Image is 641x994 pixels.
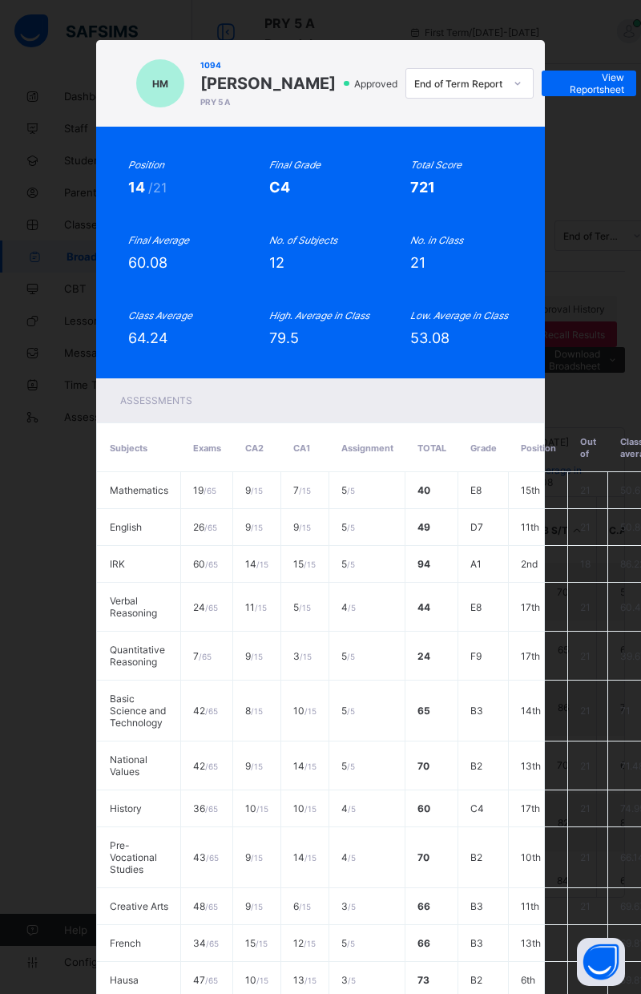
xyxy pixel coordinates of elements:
span: / 5 [347,706,355,716]
span: / 15 [304,976,316,985]
i: No. of Subjects [269,234,337,246]
span: / 65 [204,486,216,495]
span: 60 [193,558,218,570]
span: C4 [470,802,484,814]
span: 65 [417,705,430,717]
span: 34 [193,937,219,949]
span: 13 [293,974,316,986]
i: Final Grade [269,159,320,171]
span: / 65 [205,706,218,716]
span: 721 [410,179,435,196]
span: 66 [417,937,430,949]
span: / 65 [205,902,218,911]
span: / 15 [255,603,267,612]
span: 21 [580,900,591,912]
span: Mathematics [110,484,168,496]
span: 14th [521,705,541,717]
span: 70 [417,760,429,772]
span: / 15 [304,762,316,771]
span: 5 [341,484,355,496]
span: B2 [470,974,482,986]
span: Creative Arts [110,900,168,912]
span: 21 [580,521,591,533]
span: Out of [580,436,596,459]
span: 5 [341,650,355,662]
span: / 65 [205,603,218,612]
span: 36 [193,802,218,814]
span: 53.08 [410,329,450,346]
span: Verbal Reasoning [110,595,157,619]
span: Assignment [341,442,393,454]
span: 21 [580,484,591,496]
span: / 5 [347,652,355,661]
span: Hausa [110,974,139,986]
span: 43 [193,851,219,863]
span: Subjects [110,442,147,454]
span: 66 [417,900,430,912]
span: / 5 [347,560,355,569]
span: / 15 [256,939,268,948]
span: 17th [521,650,540,662]
i: Class Average [128,309,192,321]
span: 5 [341,760,355,772]
span: 8 [245,705,263,717]
span: 10 [245,802,268,814]
span: HM [152,78,168,90]
span: 24 [417,650,430,662]
span: C4 [269,179,290,196]
span: B2 [470,760,482,772]
span: Basic Science and Technology [110,693,166,729]
span: 21 [580,802,591,814]
span: Total [417,442,446,454]
span: 17th [521,601,540,613]
span: 5 [341,937,355,949]
span: 10 [293,705,316,717]
span: E8 [470,484,482,496]
span: 18 [580,558,591,570]
span: / 65 [205,804,218,814]
span: 79.5 [269,329,299,346]
span: French [110,937,141,949]
span: 60.08 [128,254,167,271]
span: / 15 [251,902,263,911]
span: / 5 [348,976,356,985]
span: 48 [193,900,218,912]
span: / 5 [347,939,355,948]
span: 3 [341,900,356,912]
span: / 5 [348,804,356,814]
span: 21 [580,601,591,613]
span: 42 [193,760,218,772]
div: End of Term Report [414,78,504,90]
span: [PERSON_NAME] [200,74,336,93]
i: No. in Class [410,234,463,246]
span: 10 [245,974,268,986]
span: 7 [193,650,212,662]
span: 21 [580,937,591,949]
span: 13th [521,760,541,772]
span: 11 [245,601,267,613]
span: 44 [417,601,430,613]
span: 5 [341,705,355,717]
span: A1 [470,558,482,570]
span: B3 [470,937,483,949]
span: 94 [417,558,430,570]
span: CA2 [245,442,264,454]
span: 5 [341,521,355,533]
span: 6 [293,900,311,912]
span: / 65 [204,523,217,532]
span: 40 [417,484,430,496]
span: 17th [521,802,540,814]
span: / 5 [348,902,356,911]
span: Exams [193,442,221,454]
span: 3 [293,650,312,662]
i: Position [128,159,164,171]
span: / 15 [251,762,263,771]
span: B3 [470,705,483,717]
span: 26 [193,521,217,533]
span: F9 [470,650,482,662]
span: 73 [417,974,429,986]
span: / 15 [299,523,311,532]
span: 24 [193,601,218,613]
span: / 15 [256,804,268,814]
span: 5 [341,558,355,570]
